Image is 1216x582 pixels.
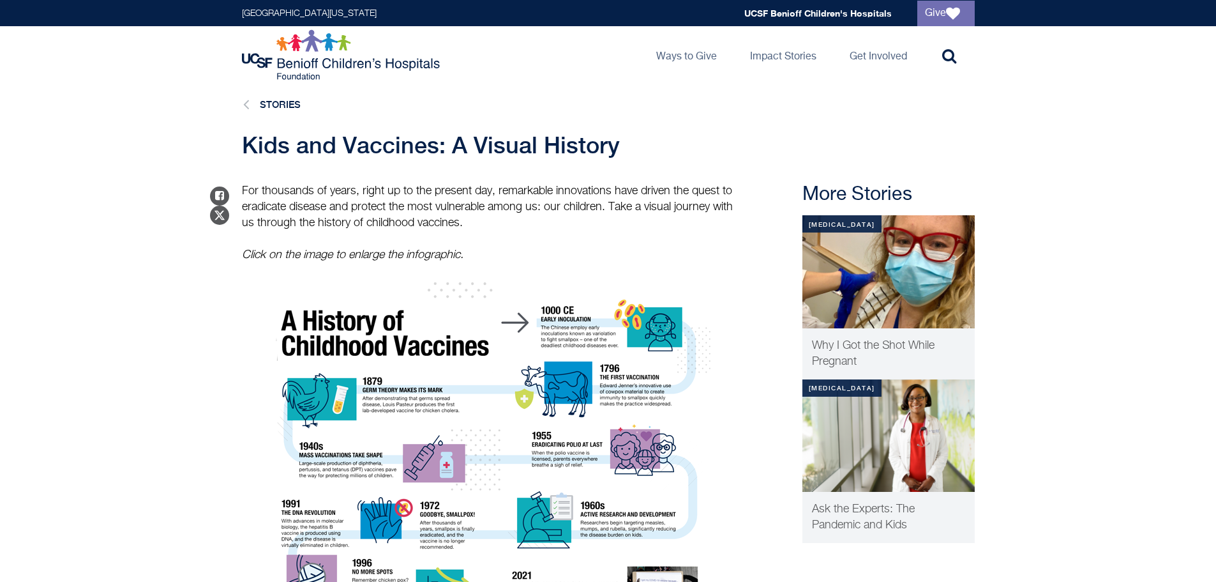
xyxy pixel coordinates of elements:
[242,249,463,261] em: Click on the image to enlarge the infographic.
[802,215,882,233] div: [MEDICAL_DATA]
[242,29,443,80] img: Logo for UCSF Benioff Children's Hospitals Foundation
[802,215,975,379] a: [MEDICAL_DATA] Mary getting her shot Why I Got the Shot While Pregnant
[242,132,620,158] span: Kids and Vaccines: A Visual History
[802,183,975,206] h2: More Stories
[812,503,915,531] span: Ask the Experts: The Pandemic and Kids
[839,26,917,84] a: Get Involved
[802,379,882,397] div: [MEDICAL_DATA]
[242,9,377,18] a: [GEOGRAPHIC_DATA][US_STATE]
[260,99,301,110] a: Stories
[812,340,935,367] span: Why I Got the Shot While Pregnant
[744,8,892,19] a: UCSF Benioff Children's Hospitals
[646,26,727,84] a: Ways to Give
[802,379,975,544] a: [MEDICAL_DATA] Ask the Experts: The Pandemic and Kids
[917,1,975,26] a: Give
[802,215,975,328] img: Mary getting her shot
[802,379,975,493] img: dr-lee-atkinson-thumb.png
[740,26,827,84] a: Impact Stories
[242,183,733,231] p: For thousands of years, right up to the present day, remarkable innovations have driven the quest...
